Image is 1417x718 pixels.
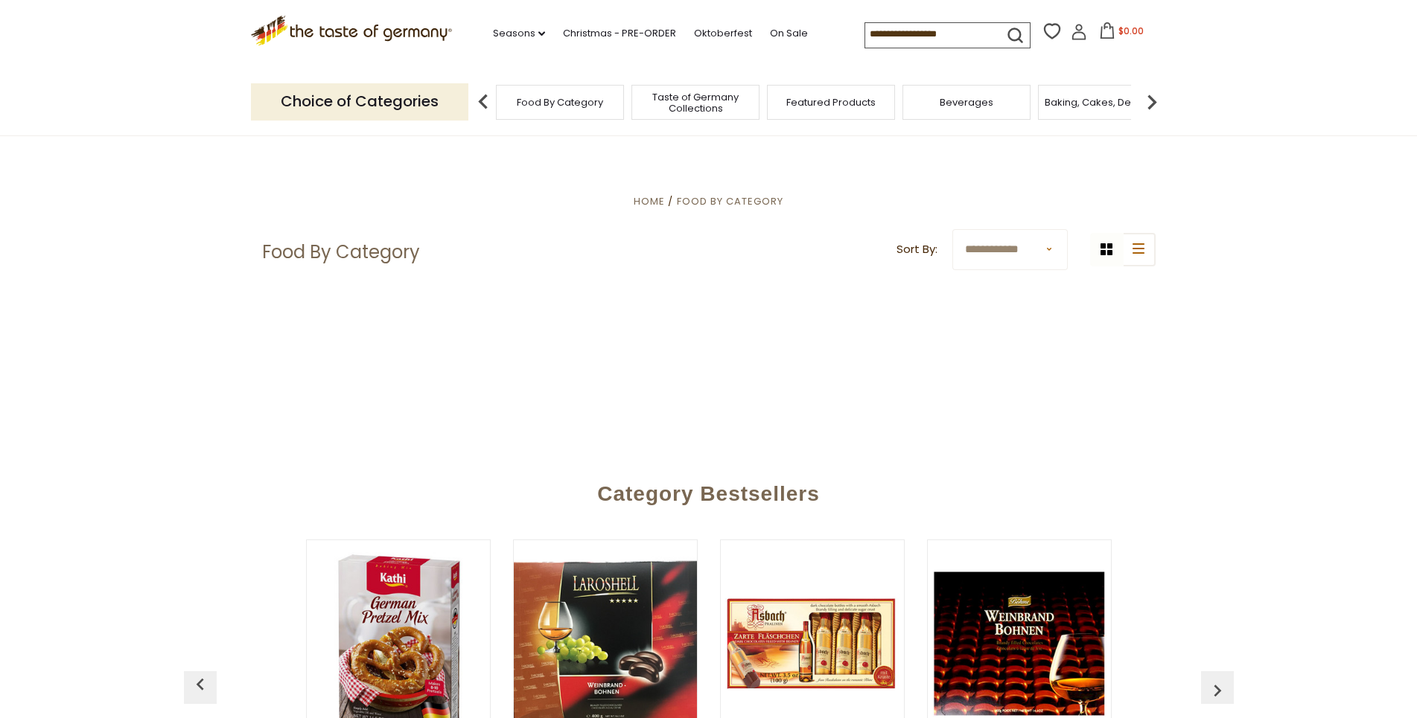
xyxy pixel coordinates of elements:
[251,83,468,120] p: Choice of Categories
[1045,97,1160,108] a: Baking, Cakes, Desserts
[1137,87,1167,117] img: next arrow
[770,25,808,42] a: On Sale
[188,673,212,696] img: previous arrow
[786,97,876,108] a: Featured Products
[563,25,676,42] a: Christmas - PRE-ORDER
[262,241,420,263] h1: Food By Category
[1118,25,1144,37] span: $0.00
[636,92,755,114] a: Taste of Germany Collections
[677,194,783,208] a: Food By Category
[191,460,1226,521] div: Category Bestsellers
[493,25,545,42] a: Seasons
[517,97,603,108] a: Food By Category
[897,240,937,259] label: Sort By:
[468,87,498,117] img: previous arrow
[694,25,752,42] a: Oktoberfest
[634,194,665,208] a: Home
[1090,22,1153,45] button: $0.00
[940,97,993,108] a: Beverages
[1206,679,1229,702] img: previous arrow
